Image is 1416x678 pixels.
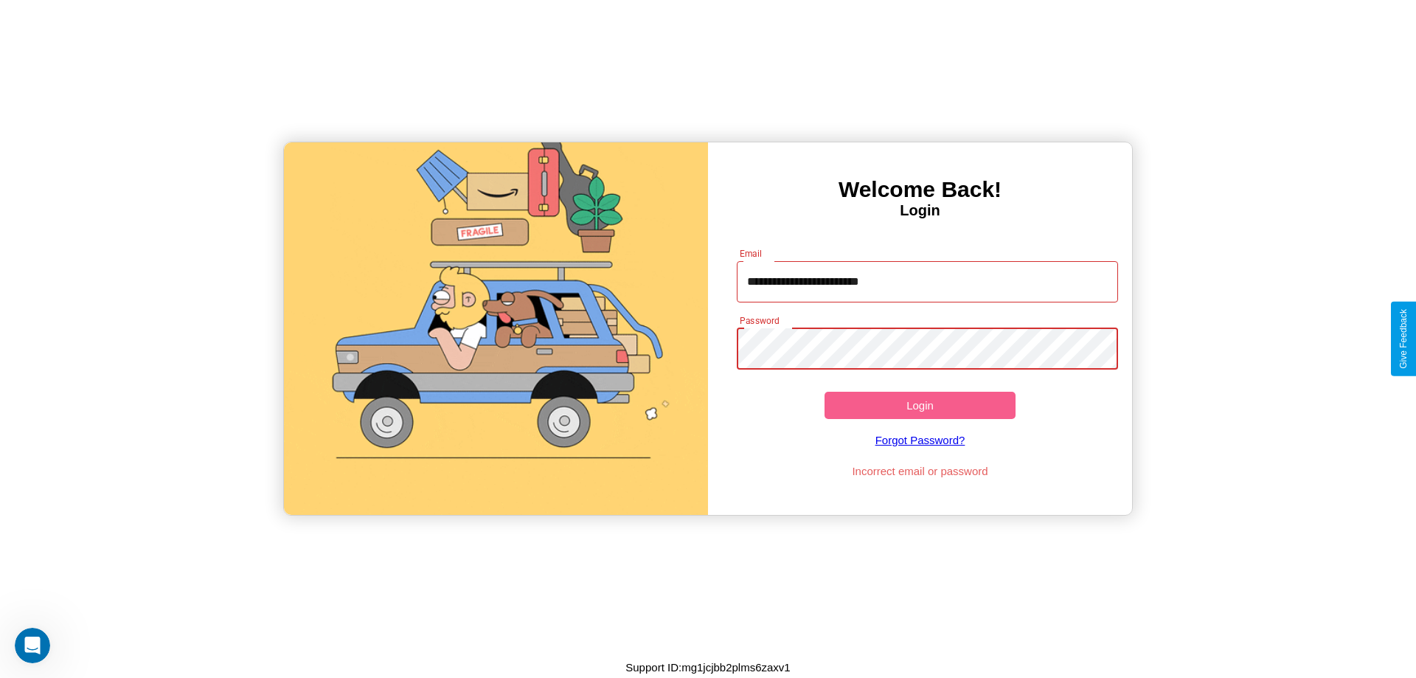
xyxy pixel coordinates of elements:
label: Email [740,247,763,260]
div: Give Feedback [1398,309,1409,369]
button: Login [825,392,1016,419]
h4: Login [708,202,1132,219]
p: Support ID: mg1jcjbb2plms6zaxv1 [625,657,790,677]
iframe: Intercom live chat [15,628,50,663]
p: Incorrect email or password [729,461,1111,481]
a: Forgot Password? [729,419,1111,461]
img: gif [284,142,708,515]
label: Password [740,314,779,327]
h3: Welcome Back! [708,177,1132,202]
